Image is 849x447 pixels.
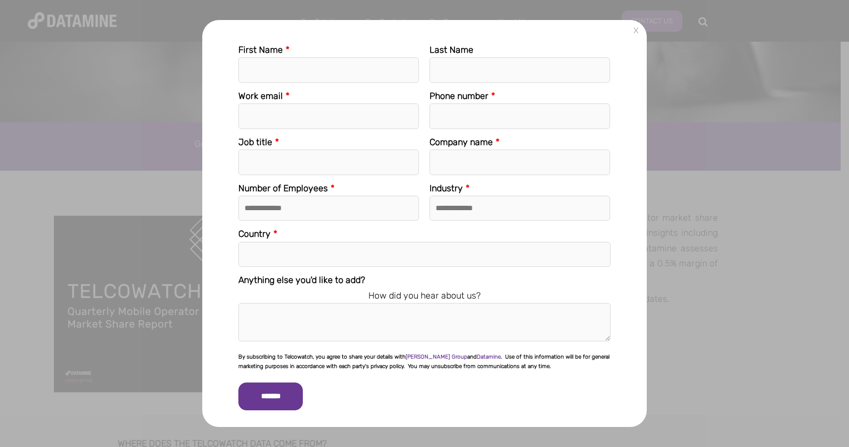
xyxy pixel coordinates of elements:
span: Job title [238,137,272,147]
p: By subscribing to Telcowatch, you agree to share your details with and . Use of this information ... [238,352,611,371]
span: First Name [238,44,283,55]
span: Country [238,229,271,239]
span: Phone number [430,91,488,101]
span: Company name [430,137,493,147]
a: X [629,24,643,38]
a: Datamine [477,354,501,360]
span: Last Name [430,44,473,55]
span: Work email [238,91,283,101]
span: Industry [430,183,463,193]
span: Number of Employees [238,183,328,193]
legend: How did you hear about us? [238,288,611,303]
a: [PERSON_NAME] Group [406,354,467,360]
span: Anything else you'd like to add? [238,275,365,285]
